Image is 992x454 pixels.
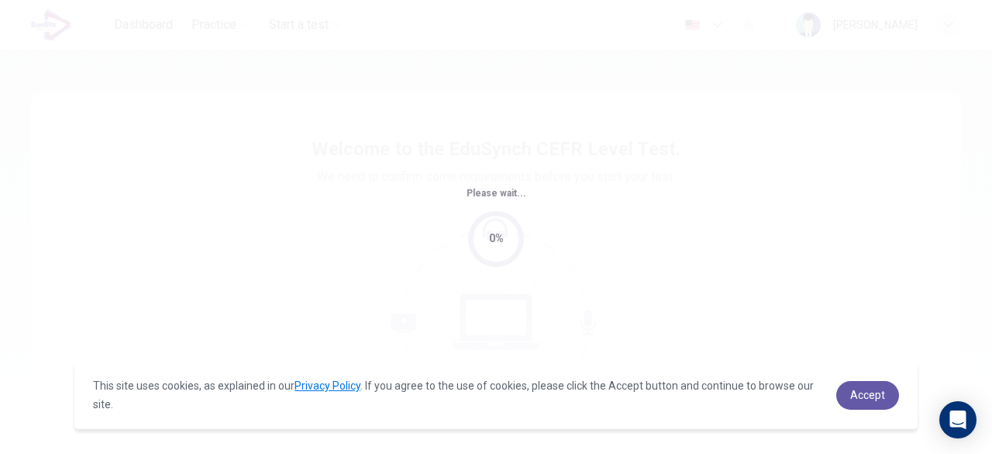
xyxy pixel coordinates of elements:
span: Please wait... [467,188,526,199]
span: Accept [850,389,885,401]
div: 0% [489,230,504,248]
div: cookieconsent [74,361,918,429]
a: Privacy Policy [294,379,360,392]
span: This site uses cookies, as explained in our . If you agree to the use of cookies, please click th... [93,379,814,411]
a: dismiss cookie message [836,381,899,410]
div: Open Intercom Messenger [939,401,976,438]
